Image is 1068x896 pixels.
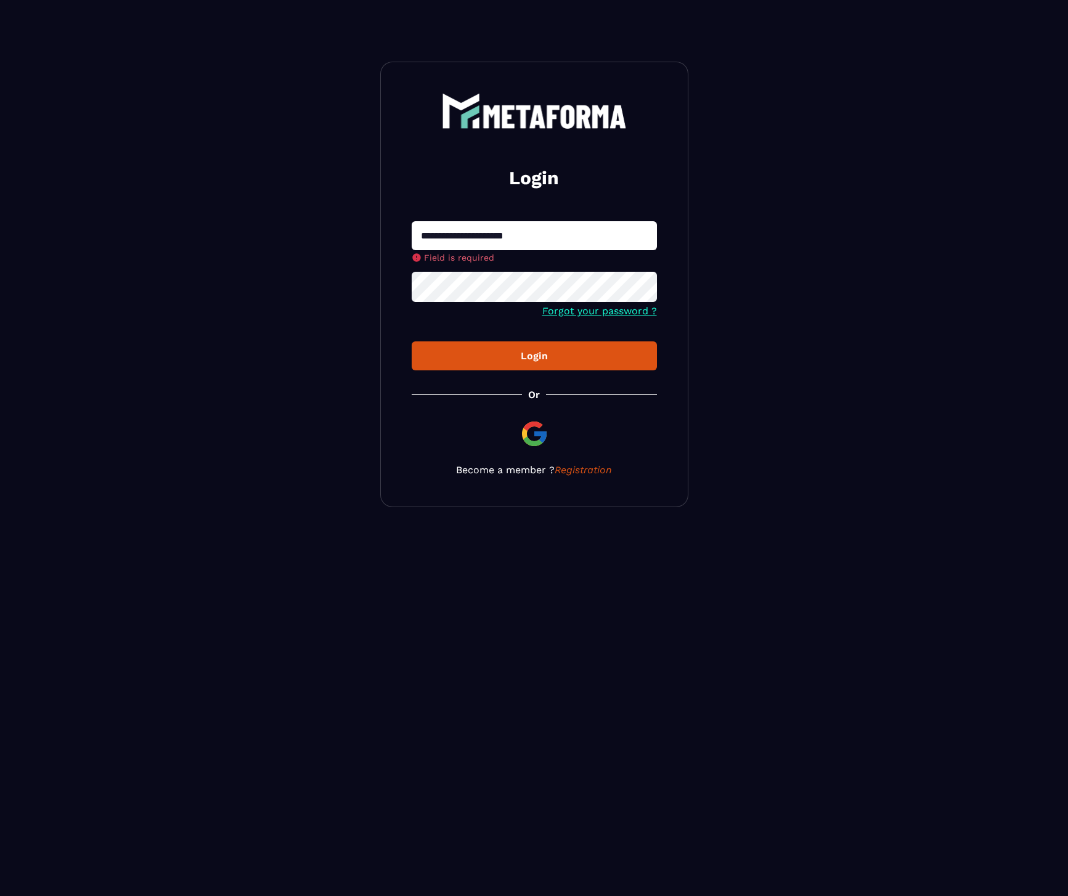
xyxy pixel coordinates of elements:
h2: Login [426,166,642,190]
a: Forgot your password ? [542,305,657,317]
a: Registration [555,464,612,476]
p: Or [528,389,540,401]
p: Become a member ? [412,464,657,476]
div: Login [422,350,647,362]
span: Field is required [424,253,494,263]
a: logo [412,93,657,129]
button: Login [412,341,657,370]
img: logo [442,93,627,129]
img: google [520,419,549,449]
